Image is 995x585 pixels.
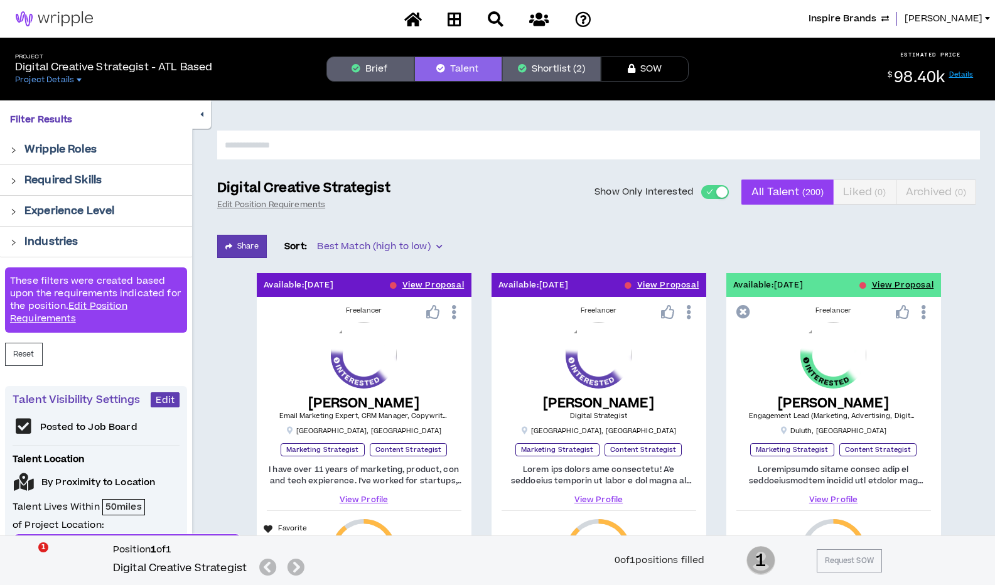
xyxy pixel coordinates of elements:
h5: [PERSON_NAME] [543,395,654,411]
div: 0 of 1 positions filled [615,554,705,567]
span: Inspire Brands [809,12,876,26]
span: right [10,147,17,154]
button: Talent [414,56,502,82]
p: Experience Level [24,203,114,218]
p: [GEOGRAPHIC_DATA] , [GEOGRAPHIC_DATA] [521,426,677,436]
button: Share [217,235,267,258]
p: Available: [DATE] [498,279,569,291]
iframe: Intercom live chat [13,542,43,572]
div: Freelancer [736,306,931,316]
p: I have over 11 years of marketing, product, con and tech expierence. I've worked for startups, te... [267,464,461,486]
p: Lorem ips dolors ame consectetu! A'e seddoeius temporin ut labor e dol magna al enimadm ven qui n... [502,464,696,486]
span: Email Marketing Expert, CRM Manager, Copywriter and Content Strategist [279,411,529,421]
a: View Profile [267,494,461,505]
a: Edit Position Requirements [217,200,325,210]
span: 98.40k [894,67,945,89]
button: View Proposal [637,273,699,297]
img: fzQXKkOU1Ov4FhNi7EJHFSMJlutqzc7IBuKry5Ln.png [331,322,397,388]
p: Duluth , [GEOGRAPHIC_DATA] [780,426,887,436]
h6: Position of 1 [113,544,310,556]
p: ESTIMATED PRICE [900,51,961,58]
p: Digital Creative Strategist [217,180,390,197]
p: Loremipsumdo sitame consec adip el seddoeiusmodtem incidid utl etdolor mag aliquaenim, adminim ve... [736,464,931,486]
span: Project Details [15,75,74,85]
p: [GEOGRAPHIC_DATA] , [GEOGRAPHIC_DATA] [286,426,442,436]
span: All Talent [751,177,824,207]
p: Industries [24,234,78,249]
p: Favorite [278,523,308,534]
span: Show Only Interested [594,186,694,198]
button: View Proposal [402,273,465,297]
p: Filter Results [10,113,182,127]
a: Details [949,70,974,79]
span: Engagement Lead (Marketing, Advertising, Digital) [749,411,919,421]
div: These filters were created based upon the requirements indicated for the position. [5,267,187,333]
button: SOW [601,56,689,82]
p: Digital Creative Strategist - ATL Based [15,60,212,75]
button: Edit [151,392,180,407]
p: Marketing Strategist [750,443,834,456]
sup: $ [888,70,892,80]
p: Sort: [284,240,308,254]
p: Available: [DATE] [264,279,334,291]
p: Content Strategist [605,443,682,456]
span: Archived [906,177,967,207]
div: Freelancer [267,306,461,316]
button: Brief [326,56,414,82]
button: Show Only Interested [701,185,729,199]
button: Inspire Brands [809,12,889,26]
a: View Profile [736,494,931,505]
span: 1 [746,545,775,576]
a: View Profile [502,494,696,505]
h5: [PERSON_NAME] [279,395,449,411]
small: ( 0 ) [955,186,966,198]
p: Talent Visibility Settings [13,392,151,407]
h5: [PERSON_NAME] [749,395,918,411]
p: Posted to Job Board [40,421,137,434]
a: Edit Position Requirements [10,299,127,325]
p: Content Strategist [839,443,917,456]
p: Available: [DATE] [733,279,804,291]
div: Freelancer [502,306,696,316]
small: ( 200 ) [802,186,824,198]
span: Edit [156,394,175,406]
b: 1 [151,543,156,556]
span: right [10,208,17,215]
span: 1 [38,542,48,552]
h5: Digital Creative Strategist [113,561,247,576]
button: Shortlist (2) [502,56,601,82]
span: right [10,178,17,185]
h5: Project [15,53,212,60]
span: right [10,239,17,246]
span: [PERSON_NAME] [905,12,982,26]
span: Liked [843,177,886,207]
button: View Proposal [872,273,934,297]
span: Digital Strategist [570,411,627,421]
button: Reset [5,343,43,366]
span: Best Match (high to low) [317,237,441,256]
p: Content Strategist [370,443,448,456]
p: Required Skills [24,173,102,188]
p: Marketing Strategist [515,443,600,456]
p: Marketing Strategist [281,443,365,456]
img: V1trIcRtpuX8VZydDWl0K90ufZBOJqbXm5uBVK1Y.png [566,322,632,388]
button: Request SOW [817,549,882,572]
p: Wripple Roles [24,142,97,157]
small: ( 0 ) [874,186,886,198]
img: uuCVOjK4PGyVihCfD8tRdeZsM3aCCz07UpcCHVpY.png [800,322,866,388]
